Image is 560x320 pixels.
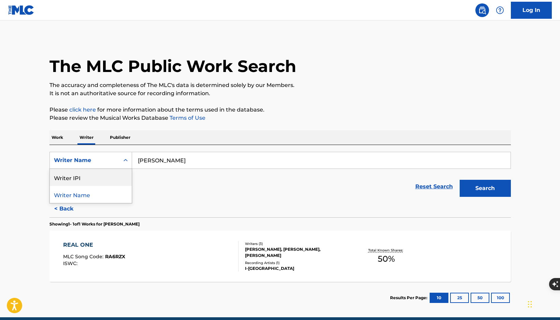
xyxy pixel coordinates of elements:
[460,180,511,197] button: Search
[49,106,511,114] p: Please for more information about the terms used in the database.
[430,293,448,303] button: 10
[245,265,348,272] div: I-[GEOGRAPHIC_DATA]
[8,5,34,15] img: MLC Logo
[478,6,486,14] img: search
[493,3,507,17] div: Help
[49,152,511,200] form: Search Form
[378,253,395,265] span: 50 %
[491,293,510,303] button: 100
[390,295,429,301] p: Results Per Page:
[168,115,205,121] a: Terms of Use
[496,6,504,14] img: help
[63,241,125,249] div: REAL ONE
[49,200,90,217] button: < Back
[511,2,552,19] a: Log In
[50,186,132,203] div: Writer Name
[245,260,348,265] div: Recording Artists ( 1 )
[54,156,115,164] div: Writer Name
[471,293,489,303] button: 50
[69,106,96,113] a: click here
[245,246,348,259] div: [PERSON_NAME], [PERSON_NAME], [PERSON_NAME]
[49,130,65,145] p: Work
[528,294,532,315] div: Drag
[368,248,405,253] p: Total Known Shares:
[450,293,469,303] button: 25
[63,260,79,266] span: ISWC :
[49,221,140,227] p: Showing 1 - 1 of 1 Works for [PERSON_NAME]
[77,130,96,145] p: Writer
[50,169,132,186] div: Writer IPI
[108,130,132,145] p: Publisher
[49,56,296,76] h1: The MLC Public Work Search
[412,179,456,194] a: Reset Search
[245,241,348,246] div: Writers ( 3 )
[49,89,511,98] p: It is not an authoritative source for recording information.
[63,253,105,260] span: MLC Song Code :
[49,81,511,89] p: The accuracy and completeness of The MLC's data is determined solely by our Members.
[105,253,125,260] span: RA6RZX
[49,114,511,122] p: Please review the Musical Works Database
[49,231,511,282] a: REAL ONEMLC Song Code:RA6RZXISWC:Writers (3)[PERSON_NAME], [PERSON_NAME], [PERSON_NAME]Recording ...
[526,287,560,320] iframe: Chat Widget
[475,3,489,17] a: Public Search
